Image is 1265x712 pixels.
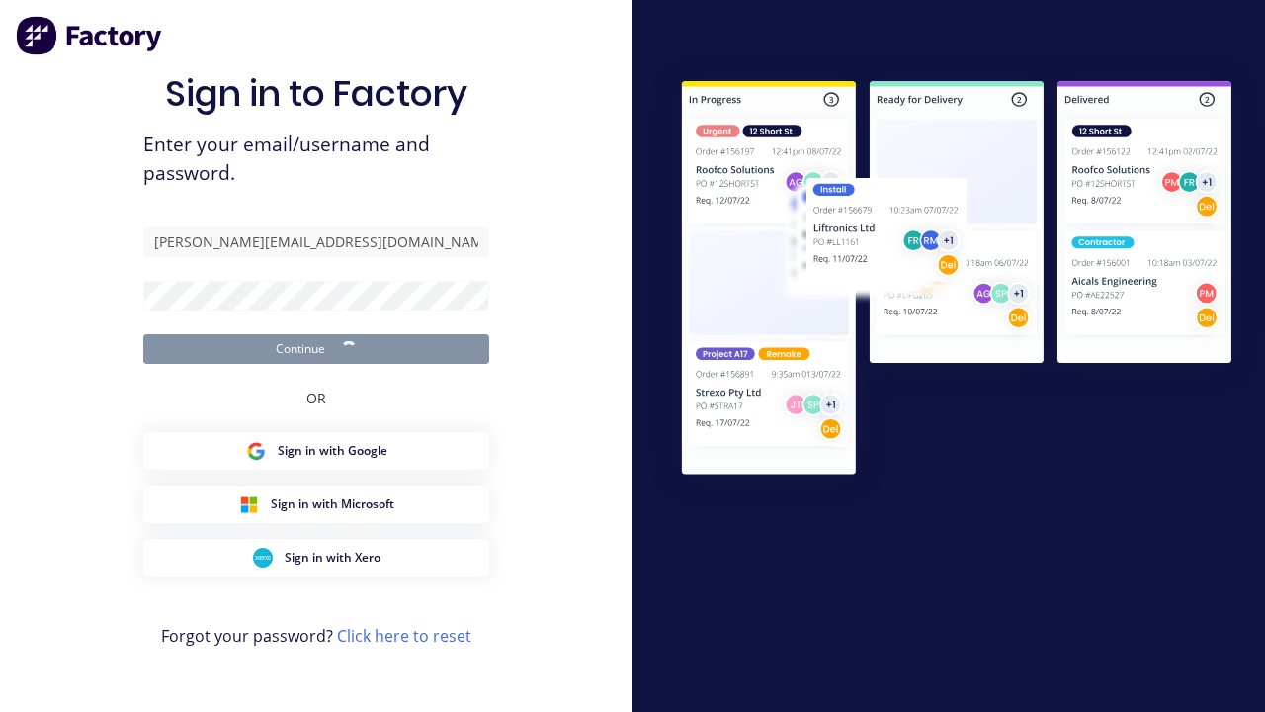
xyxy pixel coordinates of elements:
img: Sign in [648,50,1265,510]
div: OR [306,364,326,432]
span: Sign in with Xero [285,549,380,567]
img: Xero Sign in [253,548,273,568]
button: Xero Sign inSign in with Xero [143,539,489,577]
img: Google Sign in [246,441,266,461]
button: Google Sign inSign in with Google [143,432,489,470]
span: Sign in with Google [278,442,387,460]
button: Continue [143,334,489,364]
img: Microsoft Sign in [239,494,259,514]
img: Factory [16,16,164,55]
button: Microsoft Sign inSign in with Microsoft [143,486,489,523]
span: Sign in with Microsoft [271,495,394,513]
span: Forgot your password? [161,624,471,648]
input: Email/Username [143,227,489,257]
a: Click here to reset [337,625,471,647]
span: Enter your email/username and password. [143,131,489,188]
h1: Sign in to Factory [165,72,467,115]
